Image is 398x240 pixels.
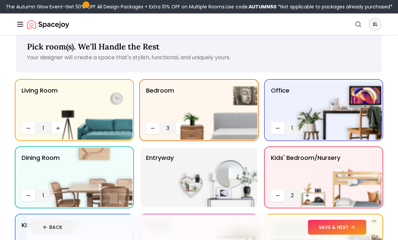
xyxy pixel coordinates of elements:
a: Spacejoy [27,18,69,31]
p: Bedroom [146,86,174,119]
span: 1 [38,124,49,132]
span: Use code: [226,3,277,10]
p: Kids' Bedroom/Nursery [271,153,340,187]
span: *Not applicable to packages already purchased* [277,3,393,10]
button: Decrease quantity [146,122,160,134]
nav: Global [16,13,382,35]
img: Office [295,80,382,140]
b: AUTUMN50 [249,3,277,10]
p: entryway [146,153,174,202]
p: Your designer will create a space that's stylish, functional, and uniquely yours. [27,54,371,62]
span: 1 [38,192,49,200]
img: Kids' Bedroom/Nursery [295,148,382,207]
button: SAVE & NEXT [308,220,366,235]
button: BACK [32,220,73,235]
button: Decrease quantity [22,122,35,134]
p: Living Room [22,86,58,119]
button: EL [368,18,382,31]
button: Decrease quantity [271,122,284,134]
p: Dining Room [22,153,60,187]
button: Decrease quantity [22,190,35,202]
span: Pick room(s). We'll Handle the Rest [27,41,160,52]
span: 3 [162,124,173,132]
button: Decrease quantity [271,190,284,202]
img: Dining Room [46,148,133,207]
img: Spacejoy Logo [27,18,69,31]
img: entryway [171,148,257,207]
div: The Autumn Glow Event-Get 50% OFF All Design Packages + Extra 10% OFF on Multiple Rooms. [6,3,393,10]
span: EL [369,18,381,30]
p: Office [271,86,289,119]
img: Bedroom [171,80,257,140]
span: 2 [287,192,298,200]
span: 1 [287,124,298,132]
img: Living Room [46,80,133,140]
